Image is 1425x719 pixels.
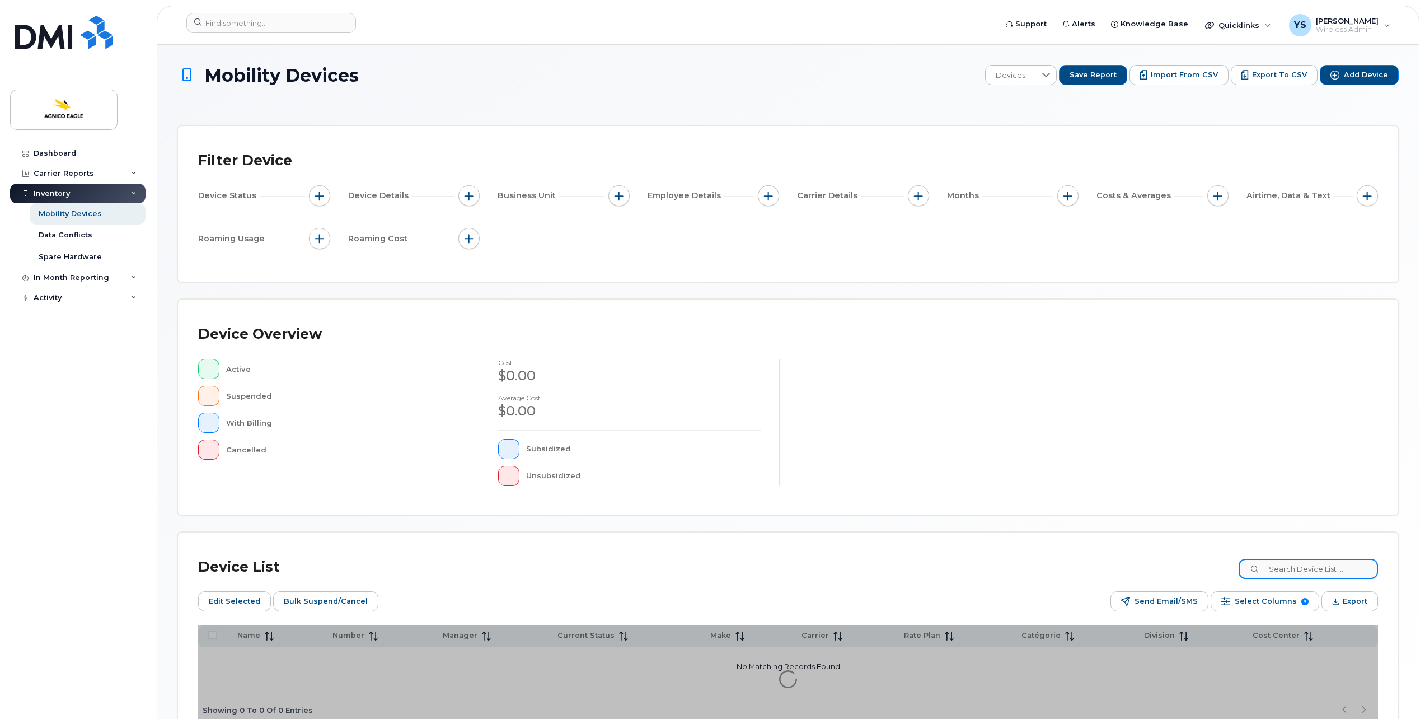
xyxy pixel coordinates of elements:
[1059,65,1127,85] button: Save Report
[1231,65,1318,85] button: Export to CSV
[1301,598,1309,605] span: 9
[1096,190,1174,202] span: Costs & Averages
[348,233,411,245] span: Roaming Cost
[986,66,1035,86] span: Devices
[1151,70,1218,80] span: Import from CSV
[498,366,761,385] div: $0.00
[198,320,322,349] div: Device Overview
[226,413,462,433] div: With Billing
[273,591,378,611] button: Bulk Suspend/Cancel
[1321,591,1378,611] button: Export
[1343,593,1367,610] span: Export
[226,440,462,460] div: Cancelled
[1070,70,1117,80] span: Save Report
[526,466,762,486] div: Unsubsidized
[1252,70,1307,80] span: Export to CSV
[198,591,271,611] button: Edit Selected
[198,190,260,202] span: Device Status
[1110,591,1208,611] button: Send Email/SMS
[498,394,761,401] h4: Average cost
[198,233,268,245] span: Roaming Usage
[1246,190,1334,202] span: Airtime, Data & Text
[1239,559,1378,579] input: Search Device List ...
[1135,593,1198,610] span: Send Email/SMS
[198,146,292,175] div: Filter Device
[284,593,368,610] span: Bulk Suspend/Cancel
[498,190,559,202] span: Business Unit
[209,593,260,610] span: Edit Selected
[226,386,462,406] div: Suspended
[498,401,761,421] div: $0.00
[1320,65,1399,85] button: Add Device
[947,190,982,202] span: Months
[1129,65,1229,85] button: Import from CSV
[226,359,462,379] div: Active
[1211,591,1319,611] button: Select Columns 9
[198,553,280,582] div: Device List
[204,66,359,85] span: Mobility Devices
[1344,70,1388,80] span: Add Device
[648,190,724,202] span: Employee Details
[797,190,861,202] span: Carrier Details
[1235,593,1297,610] span: Select Columns
[498,359,761,366] h4: cost
[348,190,412,202] span: Device Details
[526,439,762,459] div: Subsidized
